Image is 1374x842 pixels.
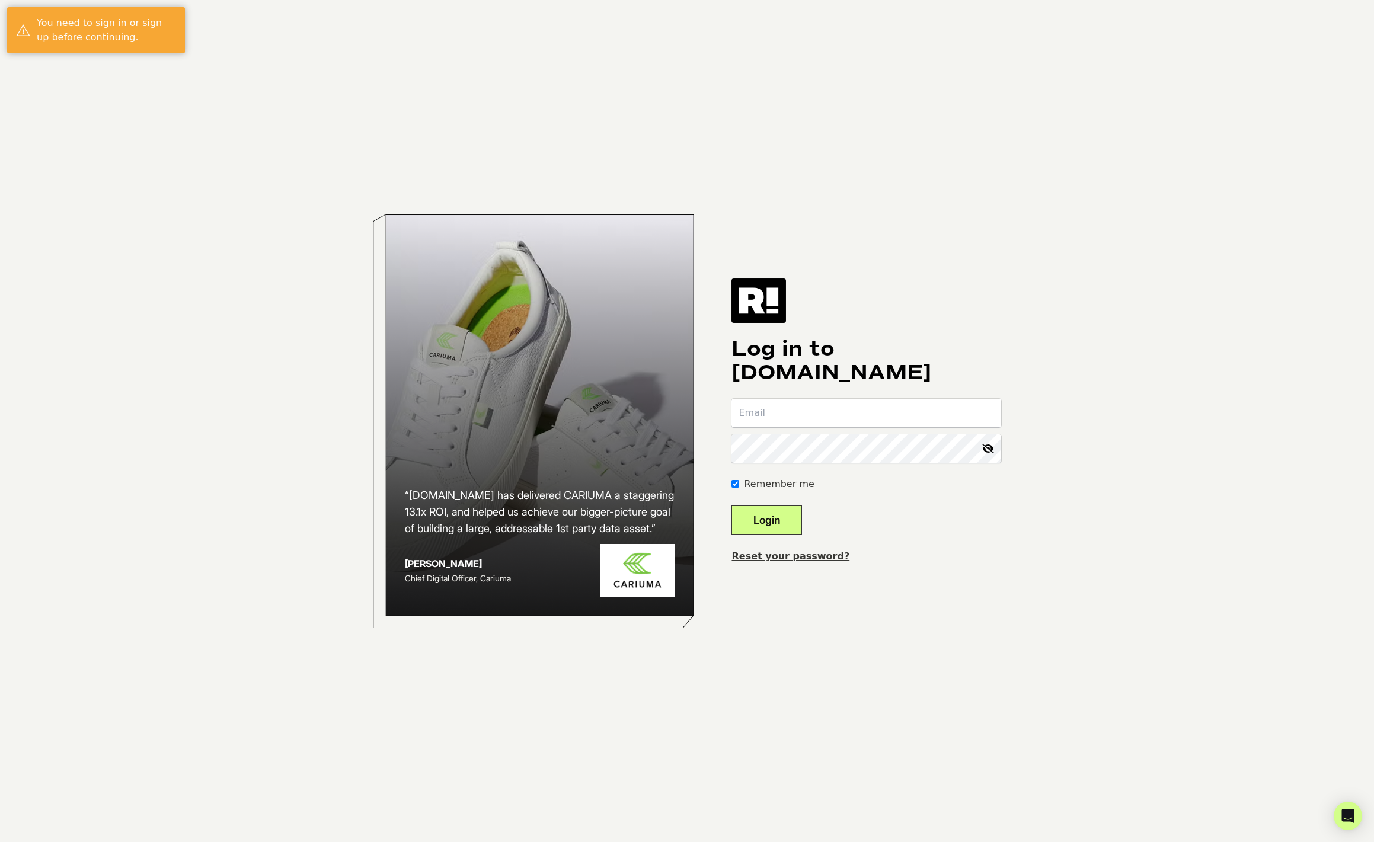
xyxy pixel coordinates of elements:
span: Chief Digital Officer, Cariuma [405,573,511,583]
label: Remember me [744,477,814,491]
h2: “[DOMAIN_NAME] has delivered CARIUMA a staggering 13.1x ROI, and helped us achieve our bigger-pic... [405,487,675,537]
h1: Log in to [DOMAIN_NAME] [731,337,1001,385]
a: Reset your password? [731,550,849,562]
img: Cariuma [600,544,675,598]
div: Open Intercom Messenger [1334,802,1362,830]
img: Retention.com [731,278,786,322]
div: You need to sign in or sign up before continuing. [37,16,176,44]
button: Login [731,505,802,535]
input: Email [731,399,1001,427]
strong: [PERSON_NAME] [405,558,482,569]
